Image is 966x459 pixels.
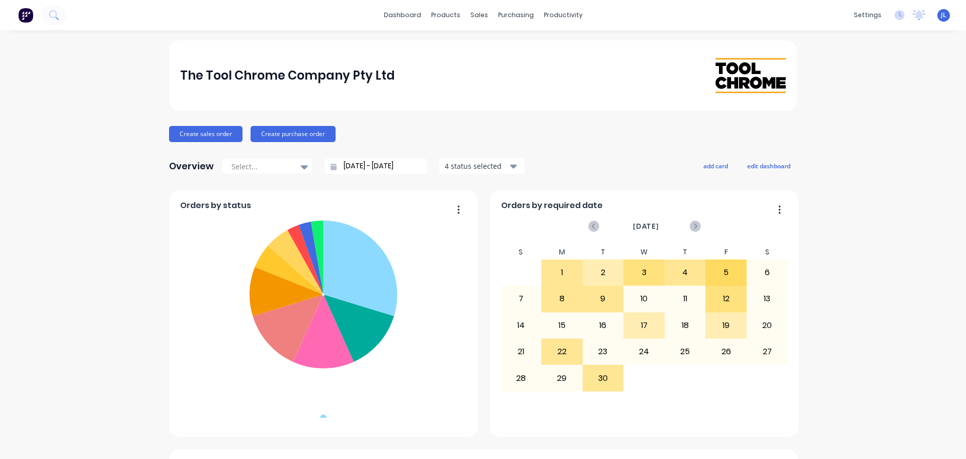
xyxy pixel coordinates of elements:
[439,159,525,174] button: 4 status selected
[501,365,541,390] div: 28
[706,286,746,311] div: 12
[18,8,33,23] img: Factory
[501,313,541,338] div: 14
[697,159,735,172] button: add card
[445,161,508,171] div: 4 status selected
[542,260,582,285] div: 1
[747,339,787,364] div: 27
[465,8,493,23] div: sales
[624,286,664,311] div: 10
[706,339,746,364] div: 26
[665,339,705,364] div: 25
[501,200,603,212] span: Orders by required date
[849,8,887,23] div: settings
[624,339,664,364] div: 24
[493,8,539,23] div: purchasing
[169,126,243,142] button: Create sales order
[623,245,665,259] div: W
[541,245,583,259] div: M
[583,313,623,338] div: 16
[705,245,747,259] div: F
[542,339,582,364] div: 22
[665,286,705,311] div: 11
[747,313,787,338] div: 20
[542,365,582,390] div: 29
[633,221,659,232] span: [DATE]
[624,313,664,338] div: 17
[542,313,582,338] div: 15
[180,65,395,86] div: The Tool Chrome Company Pty Ltd
[583,286,623,311] div: 9
[715,58,786,93] img: The Tool Chrome Company Pty Ltd
[706,260,746,285] div: 5
[426,8,465,23] div: products
[583,245,624,259] div: T
[583,260,623,285] div: 2
[747,245,788,259] div: S
[741,159,797,172] button: edit dashboard
[583,365,623,390] div: 30
[747,260,787,285] div: 6
[706,313,746,338] div: 19
[665,313,705,338] div: 18
[169,156,214,176] div: Overview
[624,260,664,285] div: 3
[665,245,706,259] div: T
[539,8,588,23] div: productivity
[501,339,541,364] div: 21
[180,200,251,212] span: Orders by status
[501,245,542,259] div: S
[251,126,336,142] button: Create purchase order
[542,286,582,311] div: 8
[501,286,541,311] div: 7
[583,339,623,364] div: 23
[747,286,787,311] div: 13
[941,11,946,20] span: JL
[665,260,705,285] div: 4
[379,8,426,23] a: dashboard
